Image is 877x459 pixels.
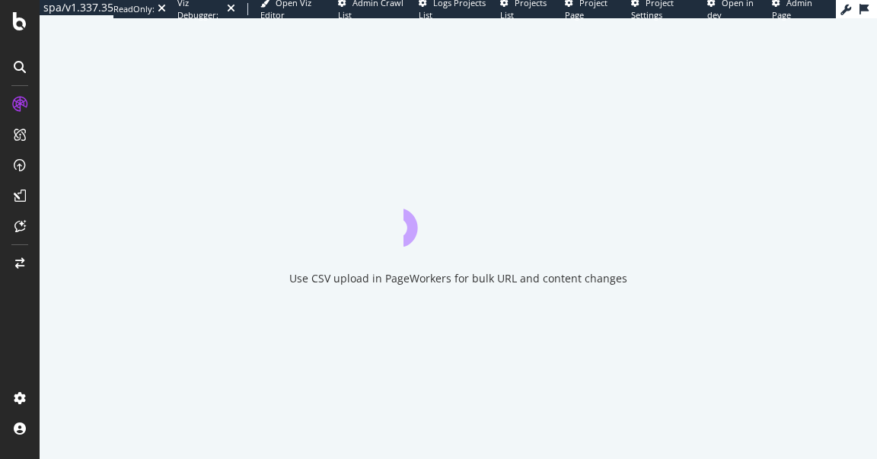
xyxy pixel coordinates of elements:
div: animation [403,192,513,247]
div: ReadOnly: [113,3,155,15]
div: Use CSV upload in PageWorkers for bulk URL and content changes [289,271,627,286]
